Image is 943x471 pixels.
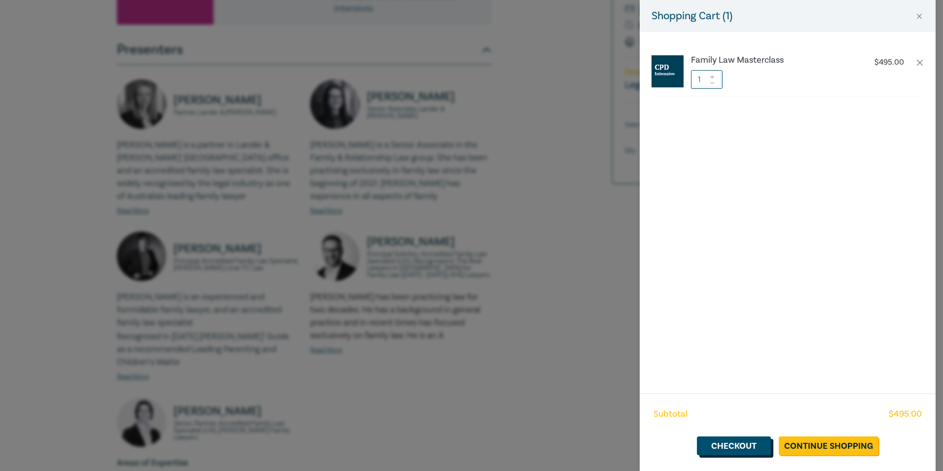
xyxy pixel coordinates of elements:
[915,12,924,21] button: Close
[779,436,878,455] a: Continue Shopping
[691,55,855,65] a: Family Law Masterclass
[874,58,904,67] p: $ 495.00
[889,408,922,421] span: $ 495.00
[697,436,771,455] a: Checkout
[652,8,732,24] h5: Shopping Cart ( 1 )
[691,70,723,89] input: 1
[652,55,684,87] img: CPD%20Intensive.jpg
[653,408,688,421] span: Subtotal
